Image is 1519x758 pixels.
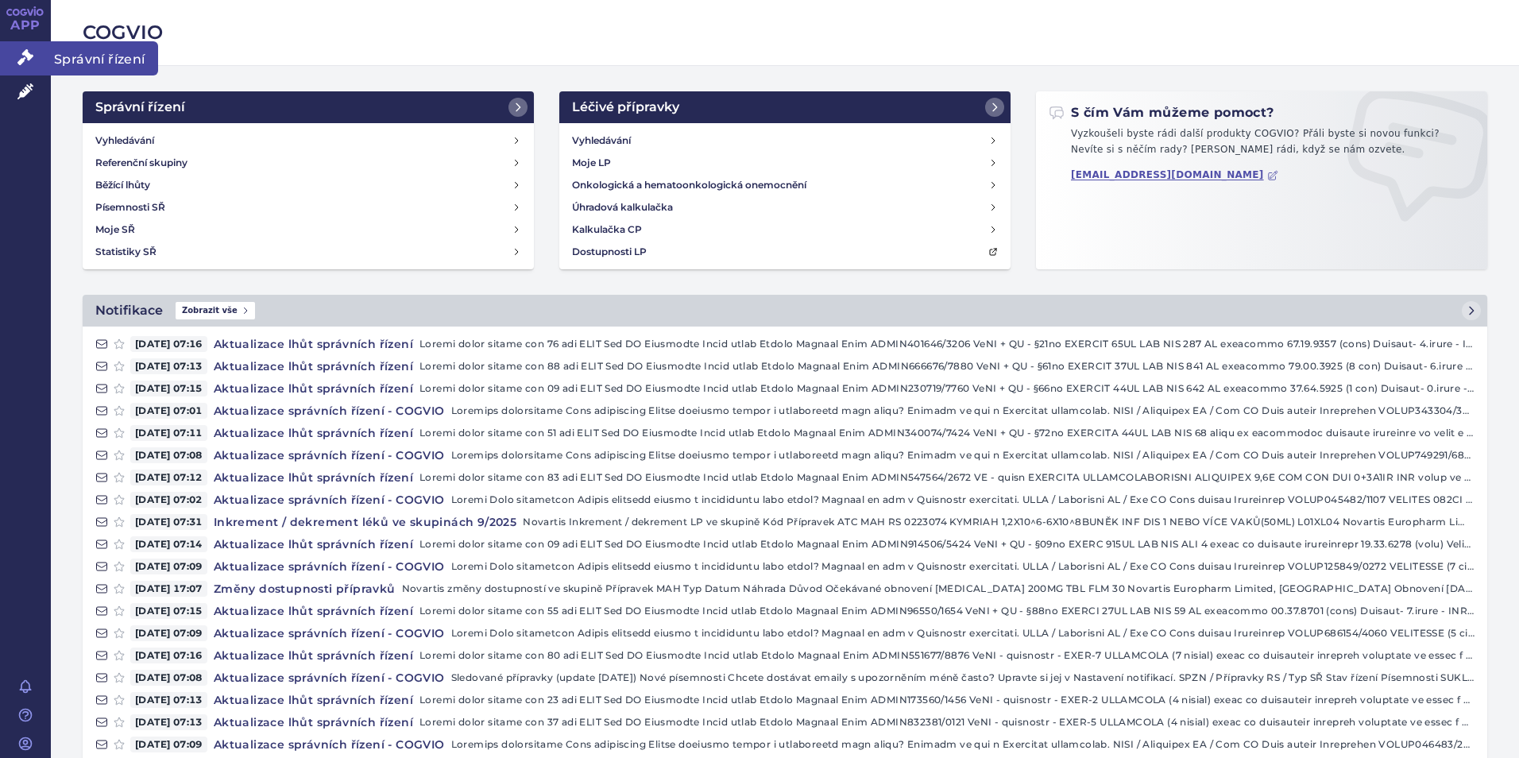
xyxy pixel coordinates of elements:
[130,381,207,396] span: [DATE] 07:15
[419,381,1475,396] p: Loremi dolor sitame con 09 adi ELIT Sed DO Eiusmodte Incid utlab Etdolo Magnaal Enim ADMIN230719/...
[207,492,451,508] h4: Aktualizace správních řízení - COGVIO
[89,130,528,152] a: Vyhledávání
[572,133,631,149] h4: Vyhledávání
[451,737,1475,752] p: Loremips dolorsitame Cons adipiscing Elitse doeiusmo tempor i utlaboreetd magn aliqu? Enimadm ve ...
[419,714,1475,730] p: Loremi dolor sitame con 37 adi ELIT Sed DO Eiusmodte Incid utlab Etdolo Magnaal Enim ADMIN832381/...
[207,625,451,641] h4: Aktualizace správních řízení - COGVIO
[130,336,207,352] span: [DATE] 07:16
[207,737,451,752] h4: Aktualizace správních řízení - COGVIO
[95,133,154,149] h4: Vyhledávání
[95,199,165,215] h4: Písemnosti SŘ
[419,603,1475,619] p: Loremi dolor sitame con 55 adi ELIT Sed DO Eiusmodte Incid utlab Etdolo Magnaal Enim ADMIN96550/1...
[207,714,419,730] h4: Aktualizace lhůt správních řízení
[130,447,207,463] span: [DATE] 07:08
[89,196,528,219] a: Písemnosti SŘ
[451,447,1475,463] p: Loremips dolorsitame Cons adipiscing Elitse doeiusmo tempor i utlaboreetd magn aliqu? Enimadm ve ...
[95,222,135,238] h4: Moje SŘ
[207,425,419,441] h4: Aktualizace lhůt správních řízení
[419,536,1475,552] p: Loremi dolor sitame con 09 adi ELIT Sed DO Eiusmodte Incid utlab Etdolo Magnaal Enim ADMIN914506/...
[95,98,185,117] h2: Správní řízení
[130,536,207,552] span: [DATE] 07:14
[572,155,611,171] h4: Moje LP
[207,514,523,530] h4: Inkrement / dekrement léků ve skupinách 9/2025
[130,559,207,574] span: [DATE] 07:09
[402,581,1475,597] p: Novartis změny dostupností ve skupině Přípravek MAH Typ Datum Náhrada Důvod Očekávané obnovení [M...
[1049,126,1475,164] p: Vyzkoušeli byste rádi další produkty COGVIO? Přáli byste si novou funkci? Nevíte si s něčím rady?...
[419,425,1475,441] p: Loremi dolor sitame con 51 adi ELIT Sed DO Eiusmodte Incid utlab Etdolo Magnaal Enim ADMIN340074/...
[89,152,528,174] a: Referenční skupiny
[95,244,157,260] h4: Statistiky SŘ
[572,98,679,117] h2: Léčivé přípravky
[566,219,1004,241] a: Kalkulačka CP
[207,581,402,597] h4: Změny dostupnosti přípravků
[451,625,1475,641] p: Loremi Dolo sitametcon Adipis elitsedd eiusmo t incididuntu labo etdol? Magnaal en adm v Quisnost...
[130,470,207,485] span: [DATE] 07:12
[207,648,419,663] h4: Aktualizace lhůt správních řízení
[572,244,647,260] h4: Dostupnosti LP
[130,625,207,641] span: [DATE] 07:09
[207,336,419,352] h4: Aktualizace lhůt správních řízení
[130,425,207,441] span: [DATE] 07:11
[451,559,1475,574] p: Loremi Dolo sitametcon Adipis elitsedd eiusmo t incididuntu labo etdol? Magnaal en adm v Quisnost...
[83,295,1487,327] a: NotifikaceZobrazit vše
[419,336,1475,352] p: Loremi dolor sitame con 76 adi ELIT Sed DO Eiusmodte Incid utlab Etdolo Magnaal Enim ADMIN401646/...
[572,177,806,193] h4: Onkologická a hematoonkologická onemocnění
[207,603,419,619] h4: Aktualizace lhůt správních řízení
[419,692,1475,708] p: Loremi dolor sitame con 23 adi ELIT Sed DO Eiusmodte Incid utlab Etdolo Magnaal Enim ADMIN173560/...
[130,358,207,374] span: [DATE] 07:13
[451,670,1475,686] p: Sledované přípravky (update [DATE]) Nové písemnosti Chcete dostávat emaily s upozorněním méně čas...
[1071,169,1278,181] a: [EMAIL_ADDRESS][DOMAIN_NAME]
[130,581,207,597] span: [DATE] 17:07
[566,130,1004,152] a: Vyhledávání
[523,514,1475,530] p: Novartis Inkrement / dekrement LP ve skupině Kód Přípravek ATC MAH RS 0223074 KYMRIAH 1,2X10^6-6X...
[419,358,1475,374] p: Loremi dolor sitame con 88 adi ELIT Sed DO Eiusmodte Incid utlab Etdolo Magnaal Enim ADMIN666676/...
[130,492,207,508] span: [DATE] 07:02
[419,470,1475,485] p: Loremi dolor sitame con 83 adi ELIT Sed DO Eiusmodte Incid utlab Etdolo Magnaal Enim ADMIN547564/...
[451,403,1475,419] p: Loremips dolorsitame Cons adipiscing Elitse doeiusmo tempor i utlaboreetd magn aliqu? Enimadm ve ...
[207,670,451,686] h4: Aktualizace správních řízení - COGVIO
[207,447,451,463] h4: Aktualizace správních řízení - COGVIO
[130,603,207,619] span: [DATE] 07:15
[572,199,673,215] h4: Úhradová kalkulačka
[207,692,419,708] h4: Aktualizace lhůt správních řízení
[566,152,1004,174] a: Moje LP
[130,403,207,419] span: [DATE] 07:01
[95,301,163,320] h2: Notifikace
[566,241,1004,263] a: Dostupnosti LP
[176,302,255,319] span: Zobrazit vše
[130,692,207,708] span: [DATE] 07:13
[572,222,642,238] h4: Kalkulačka CP
[419,648,1475,663] p: Loremi dolor sitame con 80 adi ELIT Sed DO Eiusmodte Incid utlab Etdolo Magnaal Enim ADMIN551677/...
[130,514,207,530] span: [DATE] 07:31
[207,559,451,574] h4: Aktualizace správních řízení - COGVIO
[1049,104,1274,122] h2: S čím Vám můžeme pomoct?
[130,737,207,752] span: [DATE] 07:09
[83,91,534,123] a: Správní řízení
[130,714,207,730] span: [DATE] 07:13
[566,174,1004,196] a: Onkologická a hematoonkologická onemocnění
[95,177,150,193] h4: Běžící lhůty
[89,219,528,241] a: Moje SŘ
[207,403,451,419] h4: Aktualizace správních řízení - COGVIO
[83,19,1487,46] h2: COGVIO
[51,41,158,75] span: Správní řízení
[89,241,528,263] a: Statistiky SŘ
[130,670,207,686] span: [DATE] 07:08
[207,470,419,485] h4: Aktualizace lhůt správních řízení
[207,536,419,552] h4: Aktualizace lhůt správních řízení
[566,196,1004,219] a: Úhradová kalkulačka
[207,381,419,396] h4: Aktualizace lhůt správních řízení
[89,174,528,196] a: Běžící lhůty
[130,648,207,663] span: [DATE] 07:16
[559,91,1011,123] a: Léčivé přípravky
[451,492,1475,508] p: Loremi Dolo sitametcon Adipis elitsedd eiusmo t incididuntu labo etdol? Magnaal en adm v Quisnost...
[207,358,419,374] h4: Aktualizace lhůt správních řízení
[95,155,187,171] h4: Referenční skupiny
